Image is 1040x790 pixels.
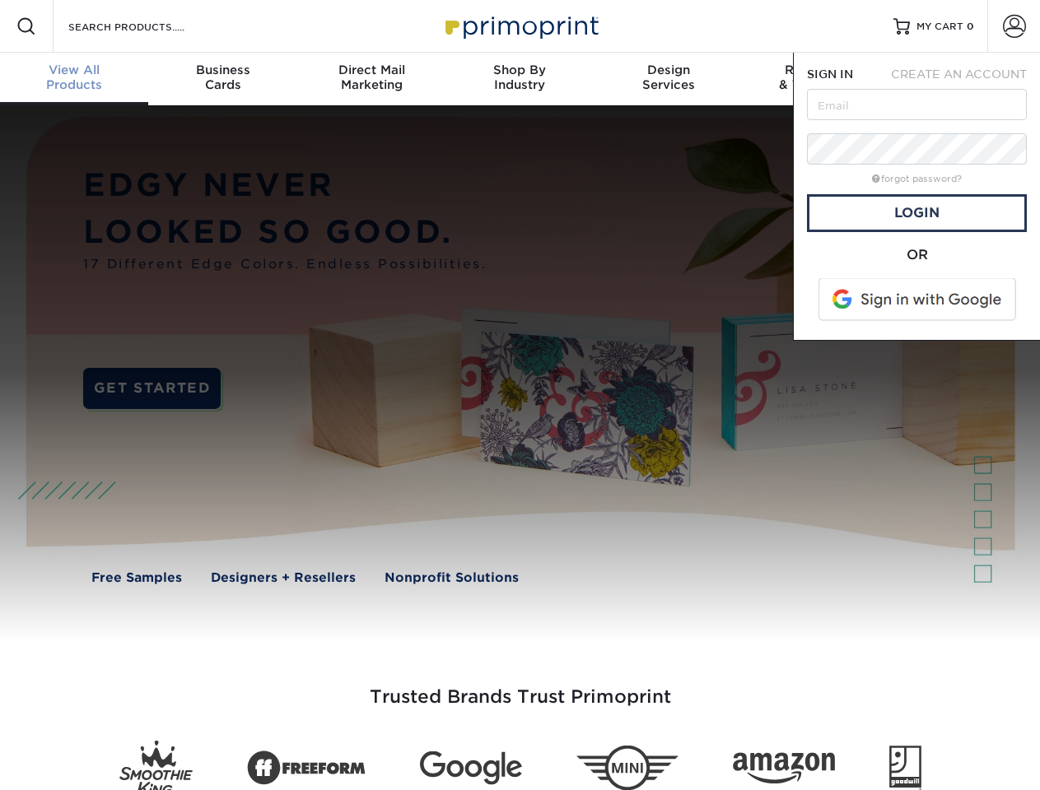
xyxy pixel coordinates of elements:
[420,751,522,785] img: Google
[743,53,891,105] a: Resources& Templates
[807,245,1027,265] div: OR
[807,89,1027,120] input: Email
[445,53,594,105] a: Shop ByIndustry
[916,20,963,34] span: MY CART
[967,21,974,32] span: 0
[807,194,1027,232] a: Login
[438,8,603,44] img: Primoprint
[595,63,743,92] div: Services
[595,53,743,105] a: DesignServices
[445,63,594,77] span: Shop By
[297,63,445,92] div: Marketing
[297,63,445,77] span: Direct Mail
[733,753,835,784] img: Amazon
[148,63,296,92] div: Cards
[39,647,1002,727] h3: Trusted Brands Trust Primoprint
[872,174,962,184] a: forgot password?
[148,63,296,77] span: Business
[445,63,594,92] div: Industry
[148,53,296,105] a: BusinessCards
[889,746,921,790] img: Goodwill
[743,63,891,77] span: Resources
[807,67,853,81] span: SIGN IN
[297,53,445,105] a: Direct MailMarketing
[743,63,891,92] div: & Templates
[67,16,227,36] input: SEARCH PRODUCTS.....
[891,67,1027,81] span: CREATE AN ACCOUNT
[595,63,743,77] span: Design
